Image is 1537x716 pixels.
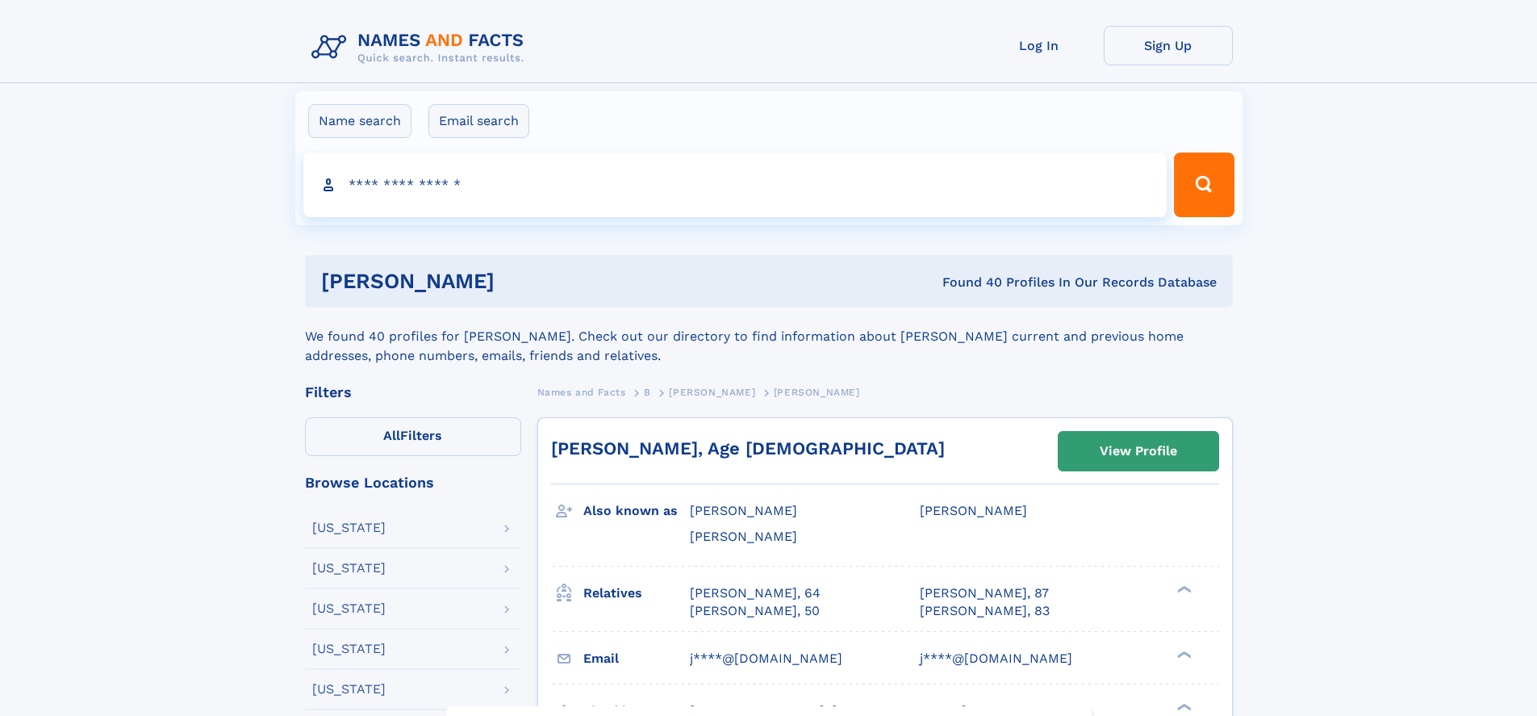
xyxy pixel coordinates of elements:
h3: Also known as [583,497,690,525]
div: [US_STATE] [312,562,386,575]
h3: Relatives [583,580,690,607]
div: Found 40 Profiles In Our Records Database [718,274,1217,291]
a: [PERSON_NAME] [669,382,755,402]
button: Search Button [1174,153,1234,217]
img: Logo Names and Facts [305,26,537,69]
div: We found 40 profiles for [PERSON_NAME]. Check out our directory to find information about [PERSON... [305,308,1233,366]
span: [PERSON_NAME] [690,529,797,544]
a: [PERSON_NAME], 64 [690,584,821,602]
div: ❯ [1173,701,1192,712]
a: View Profile [1059,432,1218,471]
div: [US_STATE] [312,521,386,534]
div: ❯ [1173,649,1192,659]
div: [US_STATE] [312,683,386,696]
a: [PERSON_NAME], 87 [920,584,1049,602]
input: search input [303,153,1167,217]
div: View Profile [1100,433,1177,470]
label: Filters [305,417,521,456]
span: [PERSON_NAME] [669,387,755,398]
div: Browse Locations [305,475,521,490]
span: [PERSON_NAME] [920,503,1027,518]
div: ❯ [1173,584,1192,594]
a: [PERSON_NAME], 83 [920,602,1050,620]
a: [PERSON_NAME], Age [DEMOGRAPHIC_DATA] [551,438,945,458]
div: [US_STATE] [312,602,386,615]
a: Names and Facts [537,382,626,402]
div: Filters [305,385,521,400]
h1: [PERSON_NAME] [321,271,719,291]
div: [US_STATE] [312,643,386,655]
label: Email search [428,104,529,138]
span: [PERSON_NAME] [774,387,860,398]
span: [PERSON_NAME] [690,503,797,518]
a: Log In [975,26,1104,65]
span: B [644,387,651,398]
a: [PERSON_NAME], 50 [690,602,820,620]
a: Sign Up [1104,26,1233,65]
label: Name search [308,104,411,138]
a: B [644,382,651,402]
span: All [383,428,400,443]
h3: Email [583,645,690,672]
